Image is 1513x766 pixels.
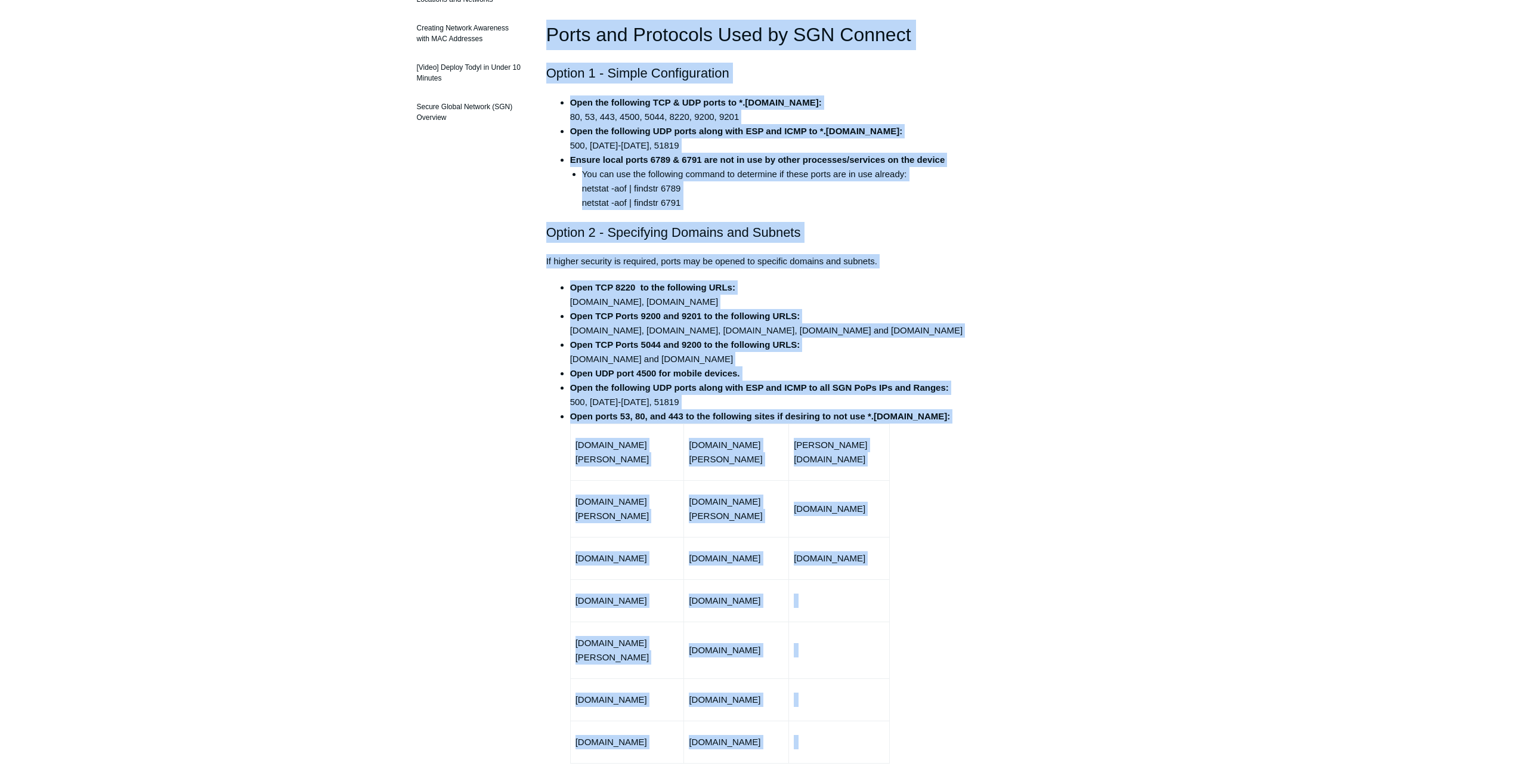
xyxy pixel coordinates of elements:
a: Secure Global Network (SGN) Overview [411,95,528,129]
p: [DOMAIN_NAME] [689,551,784,566]
p: [DOMAIN_NAME] [689,594,784,608]
p: If higher security is required, ports may be opened to specific domains and subnets. [546,254,967,268]
strong: Open ports 53, 80, and 443 to the following sites if desiring to not use *.[DOMAIN_NAME]: [570,411,951,421]
strong: Ensure local ports 6789 & 6791 are not in use by other processes/services on the device [570,155,945,165]
p: [DOMAIN_NAME] [576,735,679,749]
p: [DOMAIN_NAME][PERSON_NAME] [689,438,784,467]
li: [DOMAIN_NAME] and [DOMAIN_NAME] [570,338,967,366]
p: [DOMAIN_NAME] [794,551,884,566]
p: [DOMAIN_NAME] [794,502,884,516]
p: [DOMAIN_NAME] [576,693,679,707]
strong: Open the following UDP ports along with ESP and ICMP to *.[DOMAIN_NAME]: [570,126,903,136]
strong: Open the following UDP ports along with ESP and ICMP to all SGN PoPs IPs and Ranges: [570,382,949,393]
p: [DOMAIN_NAME] [689,693,784,707]
li: You can use the following command to determine if these ports are in use already: netstat -aof | ... [582,167,967,210]
td: [DOMAIN_NAME][PERSON_NAME] [570,424,684,480]
strong: Open UDP port 4500 for mobile devices. [570,368,740,378]
h2: Option 1 - Simple Configuration [546,63,967,84]
li: 500, [DATE]-[DATE], 51819 [570,381,967,409]
strong: Open TCP 8220 to the following URLs: [570,282,735,292]
p: [DOMAIN_NAME] [689,735,784,749]
strong: Open the following TCP & UDP ports to *.[DOMAIN_NAME]: [570,97,822,107]
h1: Ports and Protocols Used by SGN Connect [546,20,967,50]
a: [Video] Deploy Todyl in Under 10 Minutes [411,56,528,89]
p: [DOMAIN_NAME][PERSON_NAME] [576,636,679,665]
p: [DOMAIN_NAME][PERSON_NAME] [689,495,784,523]
li: 80, 53, 443, 4500, 5044, 8220, 9200, 9201 [570,95,967,124]
p: [DOMAIN_NAME] [576,551,679,566]
strong: Open TCP Ports 9200 and 9201 to the following URLS: [570,311,800,321]
li: [DOMAIN_NAME], [DOMAIN_NAME], [DOMAIN_NAME], [DOMAIN_NAME] and [DOMAIN_NAME] [570,309,967,338]
h2: Option 2 - Specifying Domains and Subnets [546,222,967,243]
p: [DOMAIN_NAME][PERSON_NAME] [576,495,679,523]
p: [PERSON_NAME][DOMAIN_NAME] [794,438,884,467]
li: [DOMAIN_NAME], [DOMAIN_NAME] [570,280,967,309]
a: Creating Network Awareness with MAC Addresses [411,17,528,50]
p: [DOMAIN_NAME] [689,643,784,657]
strong: Open TCP Ports 5044 and 9200 to the following URLS: [570,339,800,350]
li: 500, [DATE]-[DATE], 51819 [570,124,967,153]
p: [DOMAIN_NAME] [576,594,679,608]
